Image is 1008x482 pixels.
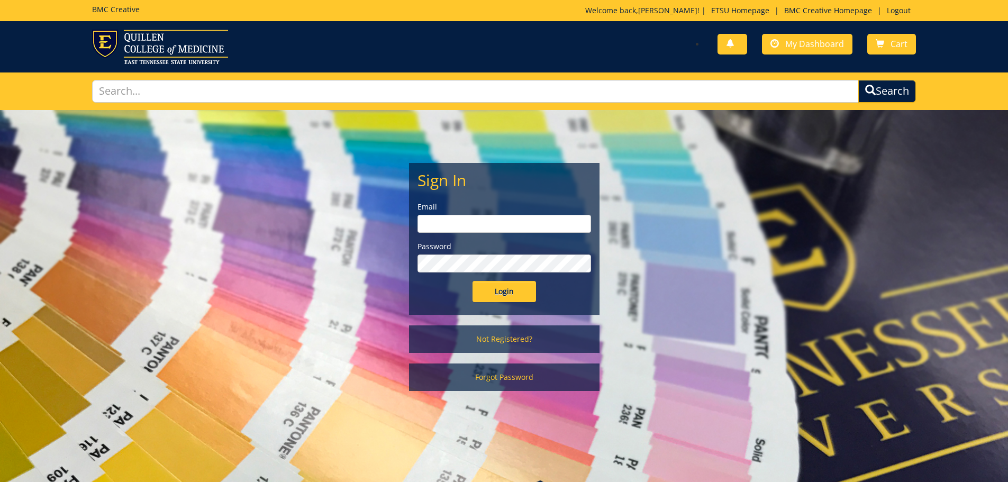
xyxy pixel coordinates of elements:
[409,363,600,391] a: Forgot Password
[585,5,916,16] p: Welcome back, ! | | |
[762,34,852,54] a: My Dashboard
[409,325,600,353] a: Not Registered?
[891,38,907,50] span: Cart
[706,5,775,15] a: ETSU Homepage
[473,281,536,302] input: Login
[779,5,877,15] a: BMC Creative Homepage
[638,5,697,15] a: [PERSON_NAME]
[92,30,228,64] img: ETSU logo
[882,5,916,15] a: Logout
[858,80,916,103] button: Search
[417,202,591,212] label: Email
[92,5,140,13] h5: BMC Creative
[785,38,844,50] span: My Dashboard
[417,171,591,189] h2: Sign In
[867,34,916,54] a: Cart
[92,80,859,103] input: Search...
[417,241,591,252] label: Password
